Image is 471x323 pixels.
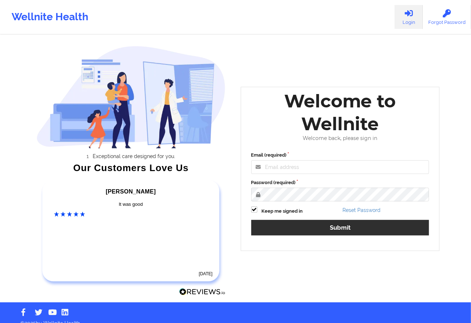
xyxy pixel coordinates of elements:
span: [PERSON_NAME] [106,188,156,195]
img: wellnite-auth-hero_200.c722682e.png [37,46,226,148]
time: [DATE] [199,271,213,276]
a: Reviews.io Logo [179,288,226,298]
label: Email (required) [251,152,429,159]
a: Reset Password [342,207,380,213]
button: Submit [251,220,429,235]
div: Welcome back, please sign in [246,135,434,141]
div: Our Customers Love Us [37,164,226,171]
input: Email address [251,160,429,174]
a: Login [395,5,423,29]
label: Password (required) [251,179,429,186]
div: It was good [54,201,208,208]
div: Welcome to Wellnite [246,90,434,135]
a: Forgot Password [423,5,471,29]
img: Reviews.io Logo [179,288,226,296]
label: Keep me signed in [262,208,303,215]
li: Exceptional care designed for you. [43,153,226,159]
